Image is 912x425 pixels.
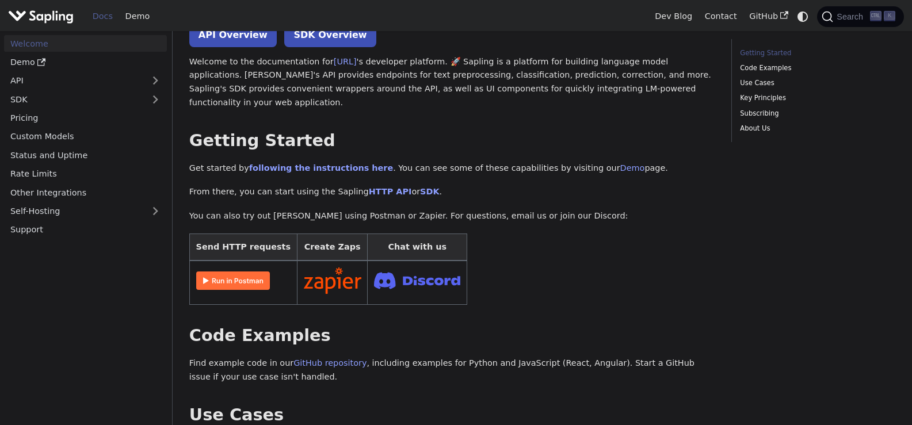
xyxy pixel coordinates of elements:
a: Custom Models [4,128,167,145]
th: Chat with us [368,233,467,261]
span: Search [833,12,870,21]
th: Send HTTP requests [189,233,297,261]
a: GitHub [743,7,794,25]
a: Subscribing [740,108,891,119]
a: API Overview [189,22,277,47]
kbd: K [884,11,895,21]
a: API [4,72,144,89]
a: Pricing [4,110,167,127]
a: Use Cases [740,78,891,89]
button: Expand sidebar category 'API' [144,72,167,89]
a: Demo [119,7,156,25]
a: Key Principles [740,93,891,104]
a: GitHub repository [293,358,367,367]
button: Search (Ctrl+K) [817,6,903,27]
a: Dev Blog [648,7,698,25]
a: Demo [4,54,167,71]
a: Code Examples [740,63,891,74]
button: Expand sidebar category 'SDK' [144,91,167,108]
a: Support [4,221,167,238]
p: You can also try out [PERSON_NAME] using Postman or Zapier. For questions, email us or join our D... [189,209,715,223]
th: Create Zaps [297,233,368,261]
p: Welcome to the documentation for 's developer platform. 🚀 Sapling is a platform for building lang... [189,55,715,110]
img: Run in Postman [196,271,270,290]
a: About Us [740,123,891,134]
a: Rate Limits [4,166,167,182]
a: Self-Hosting [4,203,167,220]
a: Getting Started [740,48,891,59]
a: Contact [699,7,743,25]
img: Sapling.ai [8,8,74,25]
button: Switch between dark and light mode (currently system mode) [795,8,811,25]
h2: Getting Started [189,131,715,151]
a: Sapling.ai [8,8,78,25]
a: [URL] [334,57,357,66]
a: SDK [4,91,144,108]
a: Other Integrations [4,184,167,201]
a: Docs [86,7,119,25]
p: From there, you can start using the Sapling or . [189,185,715,199]
a: Demo [620,163,645,173]
h2: Code Examples [189,326,715,346]
img: Connect in Zapier [304,267,361,294]
a: SDK [420,187,439,196]
p: Get started by . You can see some of these capabilities by visiting our page. [189,162,715,175]
p: Find example code in our , including examples for Python and JavaScript (React, Angular). Start a... [189,357,715,384]
a: SDK Overview [284,22,376,47]
a: following the instructions here [249,163,393,173]
a: Welcome [4,35,167,52]
img: Join Discord [374,269,460,292]
a: HTTP API [369,187,412,196]
a: Status and Uptime [4,147,167,163]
